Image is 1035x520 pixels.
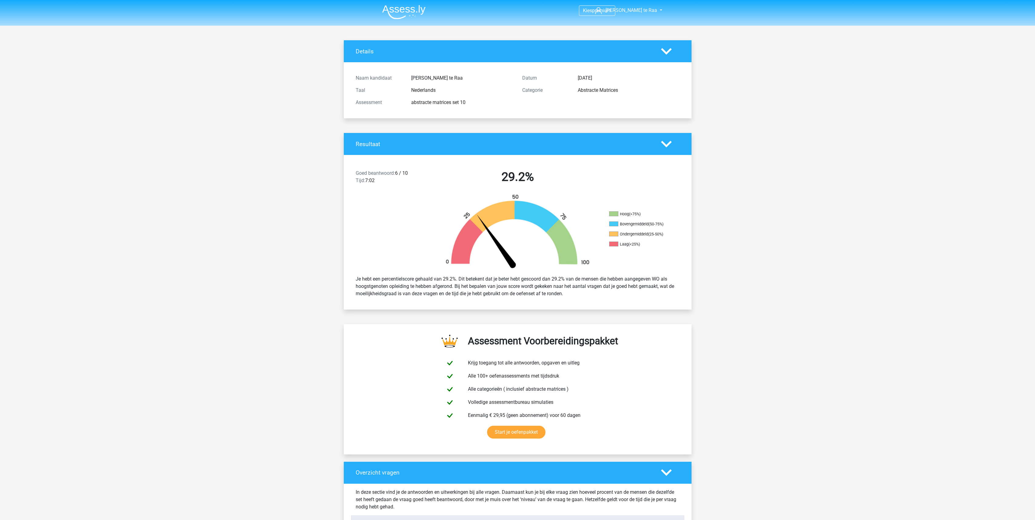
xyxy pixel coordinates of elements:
h4: Details [356,48,652,55]
img: Assessly [382,5,426,19]
a: Start je oefenpakket [487,426,545,439]
li: Laag [609,242,670,247]
div: Naam kandidaat [351,74,407,82]
h4: Resultaat [356,141,652,148]
div: (50-75%) [649,222,663,226]
div: [PERSON_NAME] te Raa [407,74,518,82]
a: Kiespremium [579,6,615,15]
span: Kies [583,8,592,13]
div: abstracte matrices set 10 [407,99,518,106]
li: Bovengemiddeld [609,221,670,227]
div: Datum [518,74,573,82]
h2: 29.2% [439,170,596,184]
img: 29.89b143cac55f.png [435,194,600,271]
span: [PERSON_NAME] te Raa [606,7,657,13]
div: [DATE] [573,74,684,82]
div: Taal [351,87,407,94]
div: Assessment [351,99,407,106]
span: Tijd: [356,178,365,183]
div: In deze sectie vind je de antwoorden en uitwerkingen bij alle vragen. Daarnaast kun je bij elke v... [351,489,684,511]
h4: Overzicht vragen [356,469,652,476]
div: Je hebt een percentielscore gehaald van 29.2%. Dit betekent dat je beter hebt gescoord dan 29.2% ... [351,273,684,300]
span: Goed beantwoord: [356,170,395,176]
div: Nederlands [407,87,518,94]
div: Abstracte Matrices [573,87,684,94]
li: Hoog [609,211,670,217]
div: (>75%) [629,212,641,216]
div: (25-50%) [648,232,663,236]
li: Ondergemiddeld [609,231,670,237]
div: 6 / 10 7:02 [351,170,434,187]
div: Categorie [518,87,573,94]
a: [PERSON_NAME] te Raa [593,7,658,14]
span: premium [592,8,611,13]
div: (<25%) [628,242,640,246]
